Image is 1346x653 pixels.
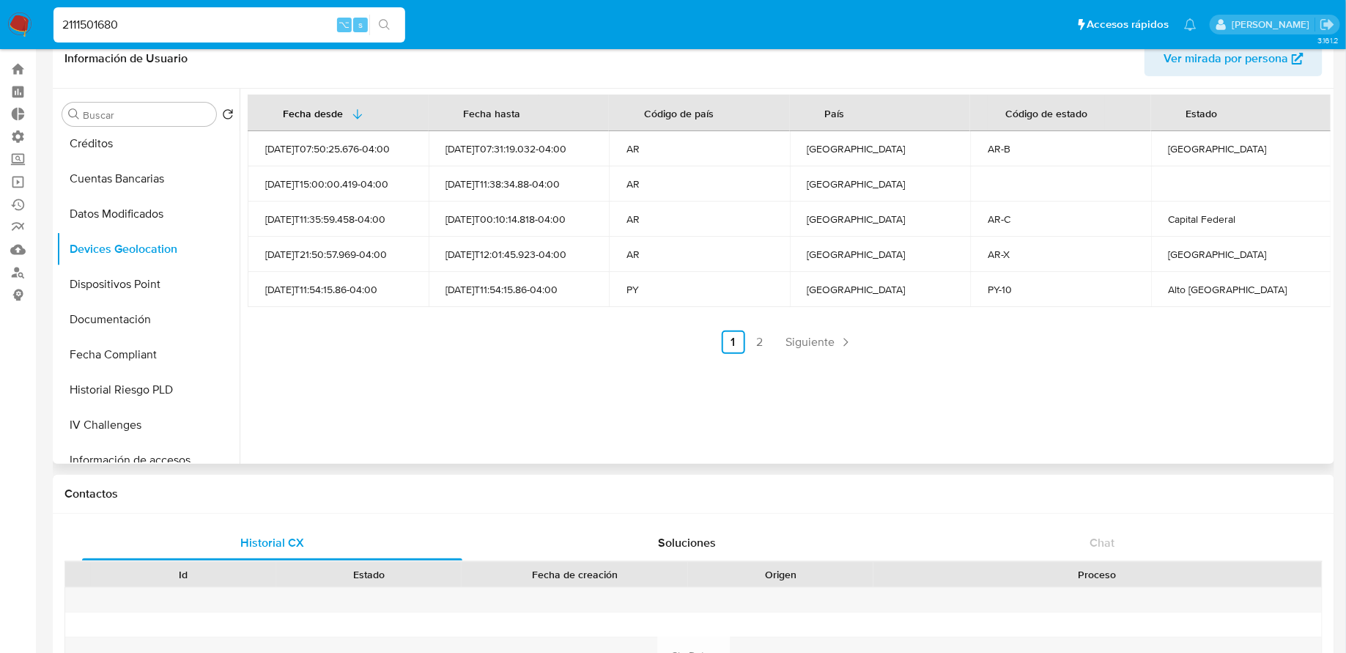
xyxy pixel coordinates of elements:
div: País [807,95,862,130]
div: Código de país [626,95,731,130]
div: [DATE]T11:35:59.458-04:00 [265,213,411,226]
button: Buscar [68,108,80,120]
div: AR [626,142,772,155]
div: [GEOGRAPHIC_DATA] [807,283,953,296]
div: Estado [286,567,451,582]
a: Salir [1320,17,1335,32]
div: Fecha de creación [472,567,678,582]
span: ⌥ [339,18,350,32]
input: Buscar [83,108,210,122]
div: [DATE]T12:01:45.923-04:00 [446,248,592,261]
a: Ir a la página 1 [722,331,745,354]
div: [GEOGRAPHIC_DATA] [1169,248,1314,261]
a: Ir a la página 2 [748,331,772,354]
div: [DATE]T11:38:34.88-04:00 [446,177,592,191]
div: [GEOGRAPHIC_DATA] [807,177,953,191]
div: AR-X [988,248,1134,261]
span: Chat [1090,534,1115,551]
button: IV Challenges [56,407,240,443]
button: Cuentas Bancarias [56,161,240,196]
span: Ver mirada por persona [1164,41,1288,76]
div: Fecha hasta [446,95,539,130]
h1: Contactos [64,487,1323,501]
div: [DATE]T07:31:19.032-04:00 [446,142,592,155]
a: Siguiente [780,331,859,354]
input: Buscar usuario o caso... [53,15,405,34]
button: Información de accesos [56,443,240,478]
div: Proceso [884,567,1312,582]
div: Alto [GEOGRAPHIC_DATA] [1169,283,1314,296]
button: Ver mirada por persona [1145,41,1323,76]
div: AR [626,177,772,191]
div: AR-B [988,142,1134,155]
div: Origen [698,567,863,582]
div: [DATE]T11:54:15.86-04:00 [446,283,592,296]
div: Código de estado [988,95,1105,130]
button: Fecha desde [265,95,381,130]
button: Créditos [56,126,240,161]
p: fabricio.bottalo@mercadolibre.com [1232,18,1314,32]
div: Capital Federal [1169,213,1314,226]
span: Soluciones [658,534,716,551]
div: AR [626,213,772,226]
div: PY-10 [988,283,1134,296]
button: Historial Riesgo PLD [56,372,240,407]
span: Accesos rápidos [1087,17,1169,32]
div: [DATE]T21:50:57.969-04:00 [265,248,411,261]
div: [DATE]T07:50:25.676-04:00 [265,142,411,155]
h1: Información de Usuario [64,51,188,66]
div: Id [101,567,266,582]
div: AR-C [988,213,1134,226]
button: Dispositivos Point [56,267,240,302]
span: Historial CX [240,534,304,551]
div: Estado [1169,95,1235,130]
div: [GEOGRAPHIC_DATA] [1169,142,1314,155]
nav: Paginación [248,331,1331,354]
button: Documentación [56,302,240,337]
span: Siguiente [786,336,835,348]
div: PY [626,283,772,296]
div: [DATE]T00:10:14.818-04:00 [446,213,592,226]
a: Notificaciones [1184,18,1197,31]
button: Volver al orden por defecto [222,108,234,125]
button: Fecha Compliant [56,337,240,372]
span: s [358,18,363,32]
div: [GEOGRAPHIC_DATA] [807,142,953,155]
div: AR [626,248,772,261]
button: Devices Geolocation [56,232,240,267]
button: Datos Modificados [56,196,240,232]
div: [DATE]T11:54:15.86-04:00 [265,283,411,296]
div: [DATE]T15:00:00.419-04:00 [265,177,411,191]
div: [GEOGRAPHIC_DATA] [807,248,953,261]
div: [GEOGRAPHIC_DATA] [807,213,953,226]
button: search-icon [369,15,399,35]
span: 3.161.2 [1317,34,1339,46]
